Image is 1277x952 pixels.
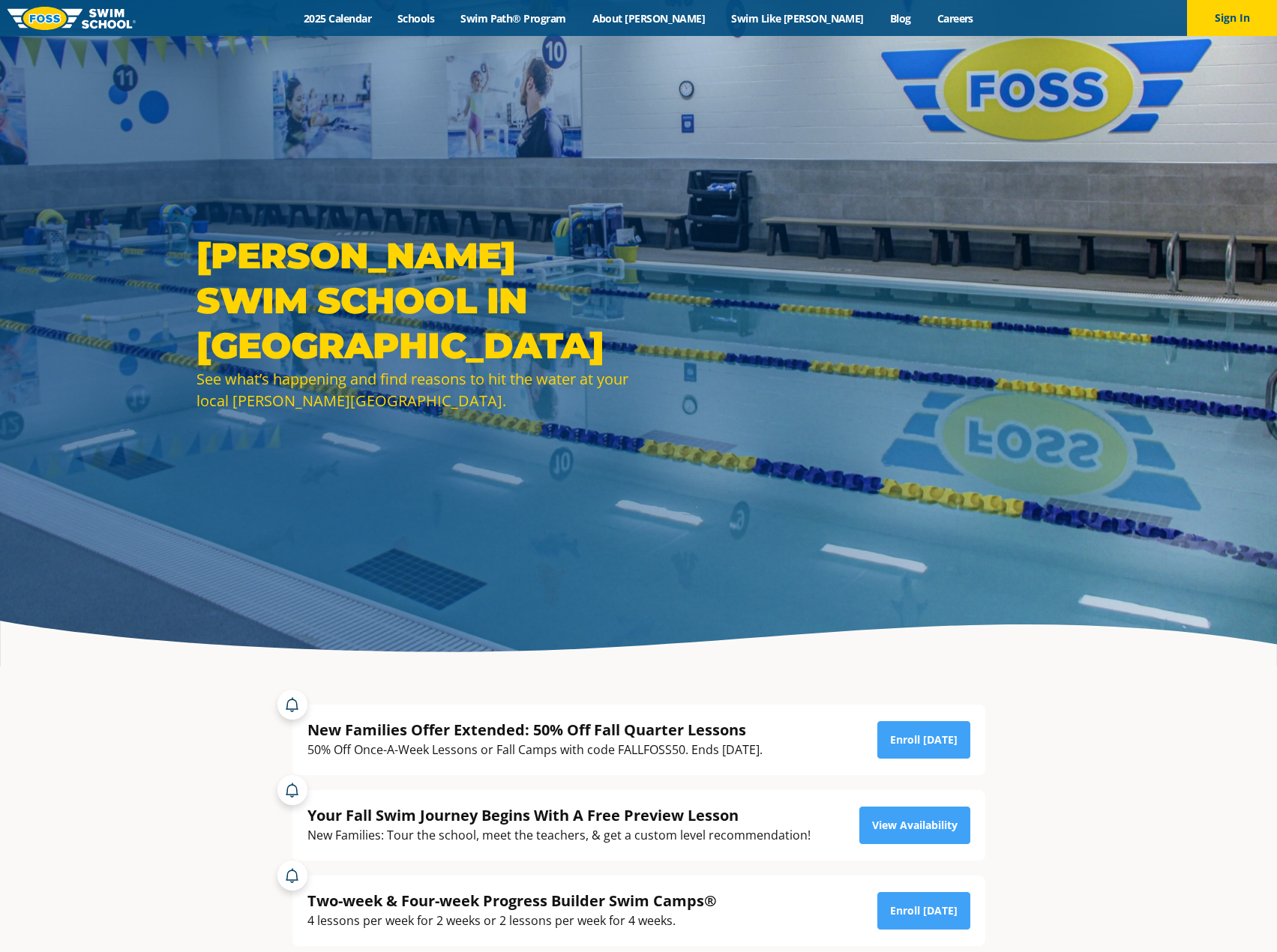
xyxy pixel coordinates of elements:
[579,11,718,25] a: About [PERSON_NAME]
[307,891,717,911] div: Two-week & Four-week Progress Builder Swim Camps®
[307,805,811,825] div: Your Fall Swim Journey Begins With A Free Preview Lesson
[924,11,986,25] a: Careers
[7,7,136,30] img: FOSS Swim School Logo
[385,11,448,25] a: Schools
[307,825,811,846] div: New Families: Tour the school, meet the teachers, & get a custom level recommendation!
[307,911,717,931] div: 4 lessons per week for 2 weeks or 2 lessons per week for 4 weeks.
[877,11,924,25] a: Blog
[196,368,631,412] div: See what’s happening and find reasons to hit the water at your local [PERSON_NAME][GEOGRAPHIC_DATA].
[291,11,385,25] a: 2025 Calendar
[307,720,763,740] div: New Families Offer Extended: 50% Off Fall Quarter Lessons
[877,892,970,930] a: Enroll [DATE]
[448,11,579,25] a: Swim Path® Program
[718,11,877,25] a: Swim Like [PERSON_NAME]
[859,807,970,844] a: View Availability
[307,740,763,760] div: 50% Off Once-A-Week Lessons or Fall Camps with code FALLFOSS50. Ends [DATE].
[196,233,631,368] h1: [PERSON_NAME] Swim School in [GEOGRAPHIC_DATA]
[877,721,970,759] a: Enroll [DATE]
